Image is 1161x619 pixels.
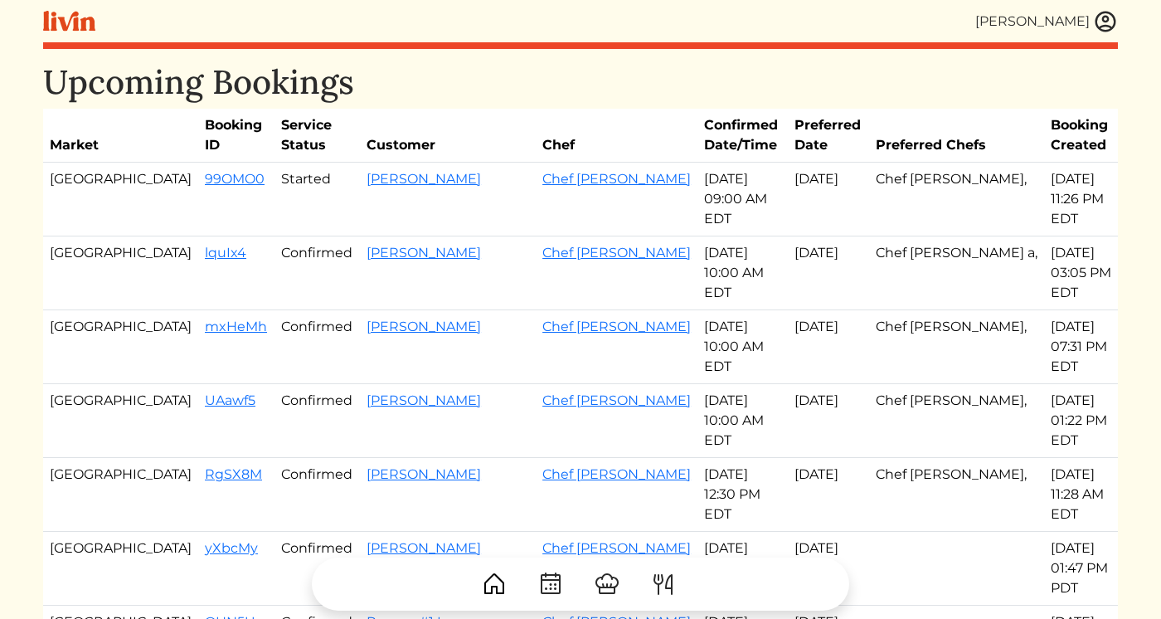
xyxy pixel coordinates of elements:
td: [DATE] [788,384,869,458]
td: [DATE] 01:47 PM PDT [1044,532,1118,606]
td: Chef [PERSON_NAME], [869,310,1044,384]
img: CalendarDots-5bcf9d9080389f2a281d69619e1c85352834be518fbc73d9501aef674afc0d57.svg [537,571,564,597]
td: [GEOGRAPHIC_DATA] [43,384,198,458]
td: [DATE] [788,458,869,532]
td: [DATE] [788,163,869,236]
a: [PERSON_NAME] [367,319,481,334]
img: ForkKnife-55491504ffdb50bab0c1e09e7649658475375261d09fd45db06cec23bce548bf.svg [650,571,677,597]
td: [GEOGRAPHIC_DATA] [43,458,198,532]
img: user_account-e6e16d2ec92f44fc35f99ef0dc9cddf60790bfa021a6ecb1c896eb5d2907b31c.svg [1093,9,1118,34]
th: Booking Created [1044,109,1118,163]
a: Chef [PERSON_NAME] [542,540,691,556]
th: Confirmed Date/Time [697,109,788,163]
td: [GEOGRAPHIC_DATA] [43,310,198,384]
a: Chef [PERSON_NAME] [542,171,691,187]
td: Started [274,163,360,236]
td: [DATE] 12:30 PM EDT [697,458,788,532]
td: [DATE] 10:00 AM PDT [697,532,788,606]
td: Confirmed [274,236,360,310]
img: ChefHat-a374fb509e4f37eb0702ca99f5f64f3b6956810f32a249b33092029f8484b388.svg [594,571,620,597]
td: [DATE] 01:22 PM EDT [1044,384,1118,458]
th: Chef [536,109,697,163]
td: [GEOGRAPHIC_DATA] [43,236,198,310]
td: Confirmed [274,458,360,532]
td: [GEOGRAPHIC_DATA] [43,532,198,606]
td: Confirmed [274,310,360,384]
td: [DATE] [788,236,869,310]
a: Chef [PERSON_NAME] [542,466,691,482]
td: [DATE] 09:00 AM EDT [697,163,788,236]
td: [DATE] 07:31 PM EDT [1044,310,1118,384]
a: yXbcMy [205,540,258,556]
td: [DATE] [788,310,869,384]
th: Customer [360,109,536,163]
td: Chef [PERSON_NAME] a, [869,236,1044,310]
td: [DATE] 11:26 PM EDT [1044,163,1118,236]
td: Confirmed [274,384,360,458]
a: UAawf5 [205,392,255,408]
div: [PERSON_NAME] [975,12,1090,32]
a: 99OMO0 [205,171,265,187]
td: [DATE] 11:28 AM EDT [1044,458,1118,532]
td: Chef [PERSON_NAME], [869,458,1044,532]
img: livin-logo-a0d97d1a881af30f6274990eb6222085a2533c92bbd1e4f22c21b4f0d0e3210c.svg [43,11,95,32]
a: mxHeMh [205,319,267,334]
td: [DATE] [788,532,869,606]
a: RgSX8M [205,466,262,482]
th: Preferred Chefs [869,109,1044,163]
a: Chef [PERSON_NAME] [542,245,691,261]
th: Booking ID [198,109,274,163]
th: Market [43,109,198,163]
h1: Upcoming Bookings [43,62,1118,102]
th: Preferred Date [788,109,869,163]
a: Chef [PERSON_NAME] [542,392,691,408]
td: [DATE] 10:00 AM EDT [697,384,788,458]
a: [PERSON_NAME] [367,245,481,261]
td: Chef [PERSON_NAME], [869,384,1044,458]
td: [DATE] 10:00 AM EDT [697,236,788,310]
td: [DATE] 10:00 AM EDT [697,310,788,384]
td: Chef [PERSON_NAME], [869,163,1044,236]
a: lquIx4 [205,245,246,261]
a: [PERSON_NAME] [367,171,481,187]
img: House-9bf13187bcbb5817f509fe5e7408150f90897510c4275e13d0d5fca38e0b5951.svg [481,571,508,597]
td: [DATE] 03:05 PM EDT [1044,236,1118,310]
a: [PERSON_NAME] [367,392,481,408]
a: Chef [PERSON_NAME] [542,319,691,334]
td: Confirmed [274,532,360,606]
td: [GEOGRAPHIC_DATA] [43,163,198,236]
th: Service Status [274,109,360,163]
a: [PERSON_NAME] [367,540,481,556]
a: [PERSON_NAME] [367,466,481,482]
